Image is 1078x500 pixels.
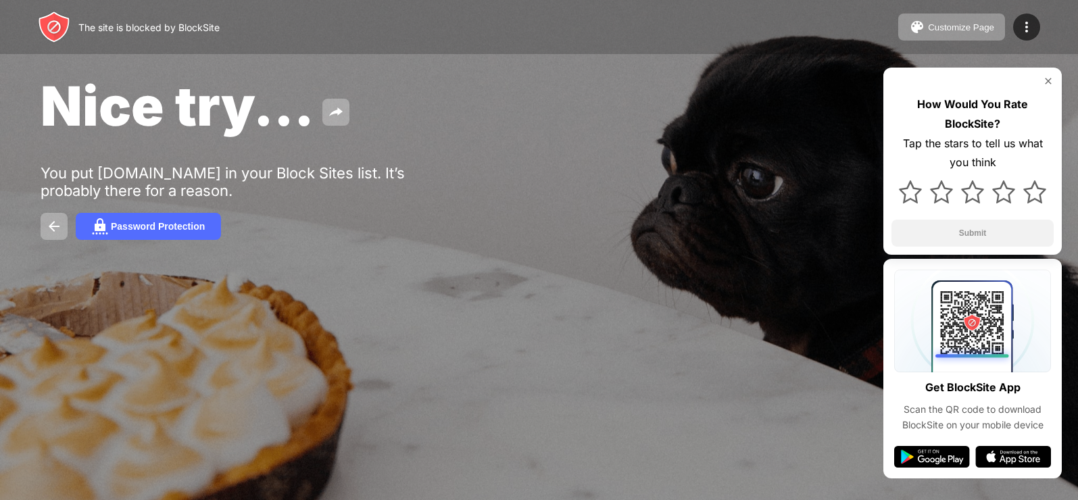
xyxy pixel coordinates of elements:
img: star.svg [899,180,922,203]
div: Scan the QR code to download BlockSite on your mobile device [894,402,1051,432]
span: Nice try... [41,73,314,139]
img: pallet.svg [909,19,925,35]
img: share.svg [328,104,344,120]
div: Customize Page [928,22,994,32]
div: Get BlockSite App [925,378,1021,397]
img: google-play.svg [894,446,970,468]
img: app-store.svg [975,446,1051,468]
button: Customize Page [898,14,1005,41]
button: Submit [891,220,1054,247]
img: back.svg [46,218,62,234]
div: The site is blocked by BlockSite [78,22,220,33]
img: menu-icon.svg [1019,19,1035,35]
div: How Would You Rate BlockSite? [891,95,1054,134]
img: star.svg [1023,180,1046,203]
img: header-logo.svg [38,11,70,43]
button: Password Protection [76,213,221,240]
div: Tap the stars to tell us what you think [891,134,1054,173]
img: star.svg [930,180,953,203]
img: rate-us-close.svg [1043,76,1054,86]
div: You put [DOMAIN_NAME] in your Block Sites list. It’s probably there for a reason. [41,164,458,199]
img: password.svg [92,218,108,234]
img: qrcode.svg [894,270,1051,372]
div: Password Protection [111,221,205,232]
img: star.svg [961,180,984,203]
img: star.svg [992,180,1015,203]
